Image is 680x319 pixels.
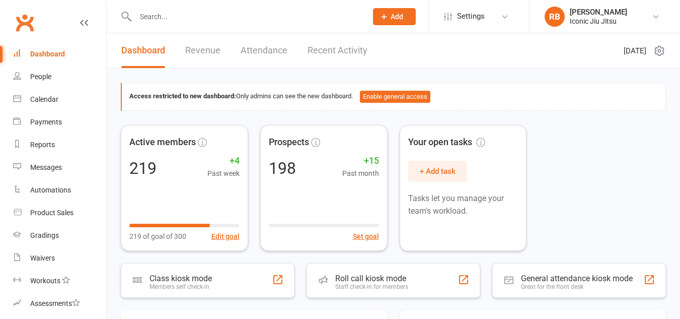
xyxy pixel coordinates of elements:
a: Revenue [185,33,220,68]
div: Great for the front desk [521,283,633,290]
a: Automations [13,179,106,202]
div: Assessments [30,299,80,307]
div: Dashboard [30,50,65,58]
span: 219 of goal of 300 [129,231,186,242]
span: Past week [207,168,240,179]
span: Settings [457,5,485,28]
input: Search... [132,10,360,24]
div: Waivers [30,254,55,262]
span: Past month [342,168,379,179]
div: Class kiosk mode [149,274,212,283]
a: Attendance [241,33,287,68]
div: Payments [30,118,62,126]
span: Active members [129,135,196,150]
a: Dashboard [121,33,165,68]
div: Reports [30,141,55,149]
button: + Add task [408,161,467,182]
div: General attendance kiosk mode [521,274,633,283]
p: Tasks let you manage your team's workload. [408,192,518,218]
span: [DATE] [624,45,646,57]
div: People [30,73,51,81]
span: Add [391,13,403,21]
div: RB [545,7,565,27]
div: Messages [30,163,62,171]
div: Automations [30,186,71,194]
span: Prospects [269,135,309,150]
span: +15 [342,154,379,168]
div: Only admins can see the new dashboard. [129,91,658,103]
a: Clubworx [12,10,37,35]
a: Product Sales [13,202,106,224]
a: Reports [13,134,106,156]
button: Enable general access [360,91,430,103]
div: Iconic Jiu Jitsu [570,17,627,26]
a: People [13,66,106,88]
div: 198 [269,160,296,176]
span: +4 [207,154,240,168]
div: Staff check-in for members [335,283,408,290]
button: Edit goal [211,231,240,242]
button: Add [373,8,416,25]
div: Gradings [30,231,59,239]
div: Workouts [30,277,60,285]
div: Roll call kiosk mode [335,274,408,283]
a: Recent Activity [308,33,367,68]
div: Members self check-in [149,283,212,290]
button: Set goal [353,231,379,242]
a: Waivers [13,247,106,270]
div: Product Sales [30,209,73,217]
a: Workouts [13,270,106,292]
div: 219 [129,160,157,176]
a: Calendar [13,88,106,111]
a: Assessments [13,292,106,315]
strong: Access restricted to new dashboard: [129,92,236,100]
span: Your open tasks [408,135,485,150]
a: Dashboard [13,43,106,66]
a: Gradings [13,224,106,247]
div: Calendar [30,95,58,103]
div: [PERSON_NAME] [570,8,627,17]
a: Messages [13,156,106,179]
a: Payments [13,111,106,134]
